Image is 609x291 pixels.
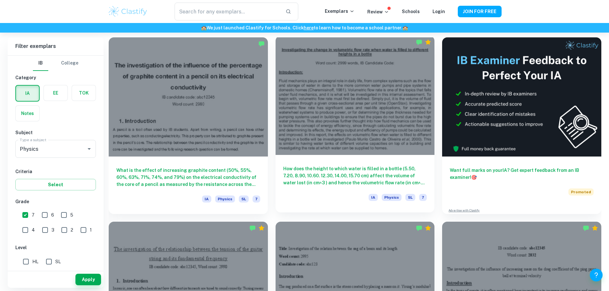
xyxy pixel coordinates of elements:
[416,39,422,45] img: Marked
[382,194,402,201] span: Physics
[419,194,427,201] span: 7
[258,41,265,47] img: Marked
[109,37,268,214] a: What is the effect of increasing graphite content (50%, 55%, 60%, 63%, 71%, 74%, and 79%) on the ...
[202,195,211,203] span: IA
[175,3,280,20] input: Search for any exemplars...
[442,37,601,157] img: Thumbnail
[258,225,265,231] div: Premium
[471,175,477,180] span: 🎯
[201,25,207,30] span: 🏫
[325,8,355,15] p: Exemplars
[20,137,46,142] label: Type a subject
[51,211,54,218] span: 6
[51,226,54,234] span: 3
[75,274,101,285] button: Apply
[15,244,96,251] h6: Level
[249,225,256,231] img: Marked
[90,226,92,234] span: 1
[33,56,78,71] div: Filter type choice
[33,56,48,71] button: IB
[72,85,96,101] button: TOK
[15,74,96,81] h6: Category
[15,168,96,175] h6: Criteria
[32,226,35,234] span: 4
[402,9,420,14] a: Schools
[442,37,601,214] a: Want full marks on yourIA? Get expert feedback from an IB examiner!PromotedAdvertise with Clastify
[16,106,39,121] button: Notes
[590,269,603,281] button: Help and Feedback
[253,195,260,203] span: 7
[449,208,480,213] a: Advertise with Clastify
[32,211,35,218] span: 7
[402,25,408,30] span: 🏫
[304,25,314,30] a: here
[15,179,96,190] button: Select
[458,6,502,17] button: JOIN FOR FREE
[85,144,94,153] button: Open
[592,225,598,231] div: Premium
[108,5,148,18] img: Clastify logo
[239,195,249,203] span: SL
[276,37,435,214] a: How does the height to which water is filled in a bottle (5.50, 7.20, 8.90, 10.60. 12.30, 14.00, ...
[44,85,67,101] button: EE
[433,9,445,14] a: Login
[369,194,378,201] span: IA
[8,37,104,55] h6: Filter exemplars
[1,24,608,31] h6: We just launched Clastify for Schools. Click to learn how to become a school partner.
[425,225,431,231] div: Premium
[61,56,78,71] button: College
[367,8,389,15] p: Review
[32,258,38,265] span: HL
[405,194,415,201] span: SL
[215,195,235,203] span: Physics
[425,39,431,45] div: Premium
[450,167,594,181] h6: Want full marks on your IA ? Get expert feedback from an IB examiner!
[70,211,73,218] span: 5
[55,258,61,265] span: SL
[568,188,594,195] span: Promoted
[116,167,260,188] h6: What is the effect of increasing graphite content (50%, 55%, 60%, 63%, 71%, 74%, and 79%) on the ...
[416,225,422,231] img: Marked
[16,86,39,101] button: IA
[283,165,427,186] h6: How does the height to which water is filled in a bottle (5.50, 7.20, 8.90, 10.60. 12.30, 14.00, ...
[15,129,96,136] h6: Subject
[583,225,589,231] img: Marked
[71,226,73,234] span: 2
[15,198,96,205] h6: Grade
